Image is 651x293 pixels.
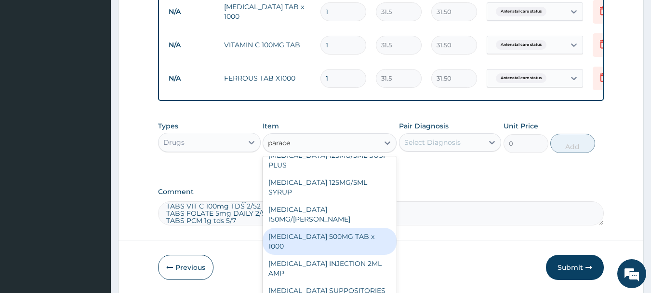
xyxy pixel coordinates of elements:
label: Pair Diagnosis [399,121,449,131]
div: Select Diagnosis [404,138,461,147]
td: N/A [164,36,219,54]
button: Submit [546,255,604,280]
button: Add [550,134,595,153]
div: [MEDICAL_DATA] INJECTION 2ML AMP [263,255,397,282]
span: Antenatal care status [496,7,546,16]
label: Item [263,121,279,131]
span: Antenatal care status [496,73,546,83]
img: d_794563401_company_1708531726252_794563401 [18,48,39,72]
td: VITAMIN C 100MG TAB [219,35,316,55]
label: Comment [158,188,604,196]
div: Drugs [163,138,185,147]
div: [MEDICAL_DATA] 150MG/[PERSON_NAME] [263,201,397,228]
span: We're online! [56,86,133,183]
label: Unit Price [504,121,538,131]
div: Chat with us now [50,54,162,67]
td: FERROUS TAB X1000 [219,69,316,88]
td: N/A [164,70,219,87]
label: Types [158,122,178,130]
button: Previous [158,255,213,280]
span: Antenatal care status [496,40,546,50]
div: [MEDICAL_DATA] 500MG TAB x 1000 [263,228,397,255]
div: [MEDICAL_DATA] 125MG/5ML SYRUP [263,174,397,201]
div: Minimize live chat window [158,5,181,28]
div: [MEDICAL_DATA] 125MG/5ML SUSP PLUS [263,147,397,174]
textarea: Type your message and hit 'Enter' [5,193,184,226]
td: N/A [164,3,219,21]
